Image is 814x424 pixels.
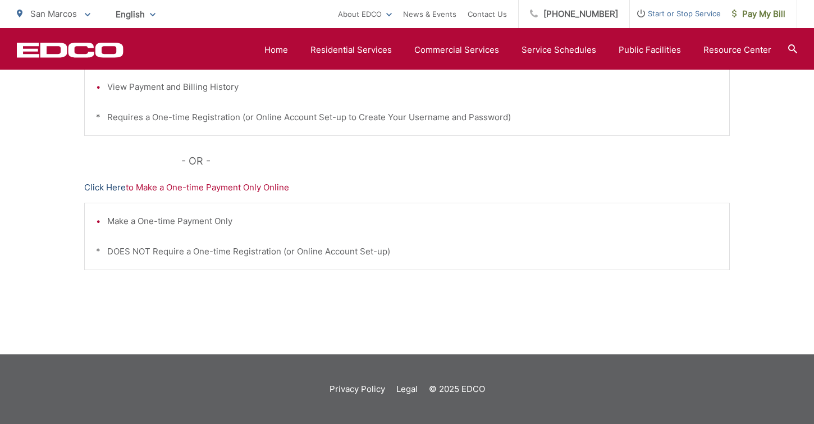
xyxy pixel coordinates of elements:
a: Home [264,43,288,57]
a: Commercial Services [414,43,499,57]
a: Service Schedules [522,43,596,57]
span: San Marcos [30,8,77,19]
a: EDCD logo. Return to the homepage. [17,42,124,58]
a: Contact Us [468,7,507,21]
a: Legal [396,382,418,396]
a: Residential Services [310,43,392,57]
p: * DOES NOT Require a One-time Registration (or Online Account Set-up) [96,245,718,258]
span: English [107,4,164,24]
p: to Make a One-time Payment Only Online [84,181,730,194]
a: Privacy Policy [330,382,385,396]
p: - OR - [181,153,730,170]
li: Make a One-time Payment Only [107,215,718,228]
p: * Requires a One-time Registration (or Online Account Set-up to Create Your Username and Password) [96,111,718,124]
p: © 2025 EDCO [429,382,485,396]
a: News & Events [403,7,456,21]
a: Resource Center [703,43,771,57]
a: Click Here [84,181,126,194]
a: About EDCO [338,7,392,21]
li: View Payment and Billing History [107,80,718,94]
a: Public Facilities [619,43,681,57]
span: Pay My Bill [732,7,785,21]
